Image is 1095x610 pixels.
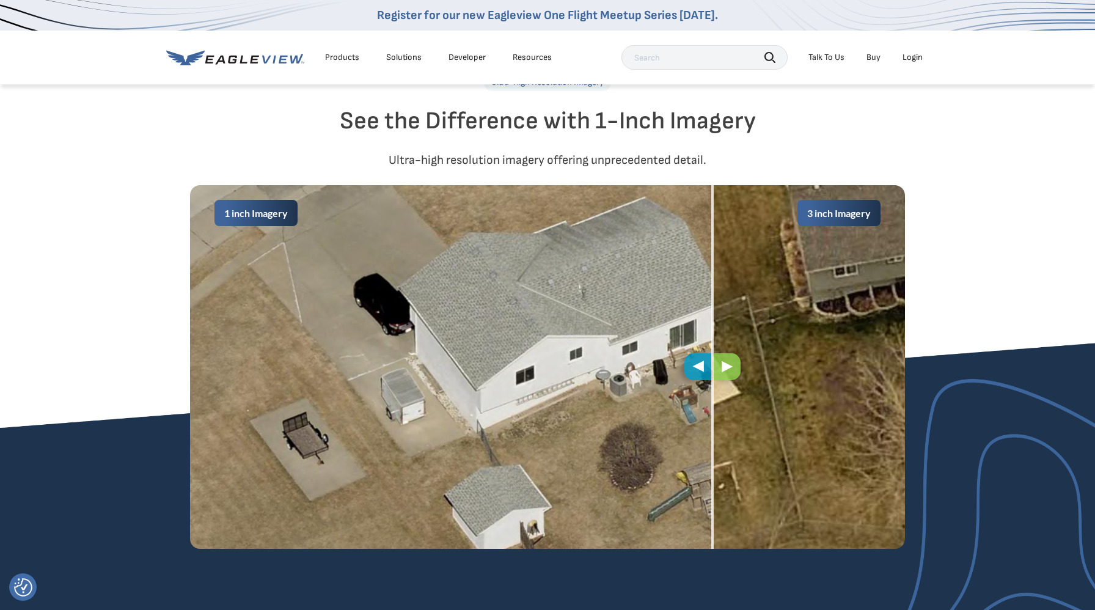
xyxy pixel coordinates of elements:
[866,52,881,63] a: Buy
[797,200,881,226] div: 3 inch Imagery
[14,578,32,597] img: Revisit consent button
[377,8,718,23] a: Register for our new Eagleview One Flight Meetup Series [DATE].
[386,52,422,63] div: Solutions
[214,200,298,226] div: 1 inch Imagery
[14,578,32,597] button: Consent Preferences
[903,52,923,63] div: Login
[808,52,844,63] div: Talk To Us
[449,52,486,63] a: Developer
[325,52,359,63] div: Products
[513,52,552,63] div: Resources
[621,45,788,70] input: Search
